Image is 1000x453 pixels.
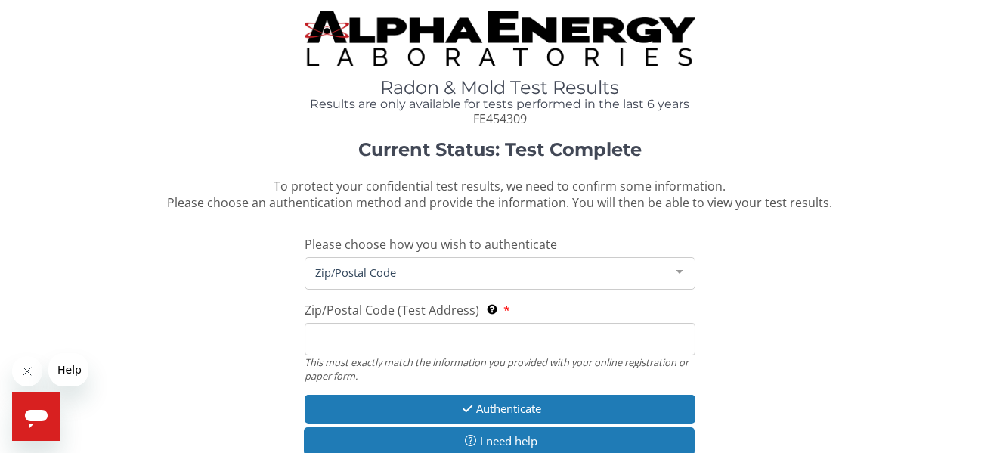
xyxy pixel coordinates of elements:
span: FE454309 [473,110,527,127]
h4: Results are only available for tests performed in the last 6 years [305,98,695,111]
span: Zip/Postal Code [311,264,664,281]
span: Zip/Postal Code (Test Address) [305,302,479,318]
iframe: Message from company [48,353,88,386]
h1: Radon & Mold Test Results [305,78,695,98]
img: TightCrop.jpg [305,11,695,66]
button: Authenticate [305,395,695,423]
div: This must exactly match the information you provided with your online registration or paper form. [305,355,695,383]
iframe: Close message [12,356,42,386]
iframe: Button to launch messaging window [12,392,60,441]
span: To protect your confidential test results, we need to confirm some information. Please choose an ... [167,178,832,212]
